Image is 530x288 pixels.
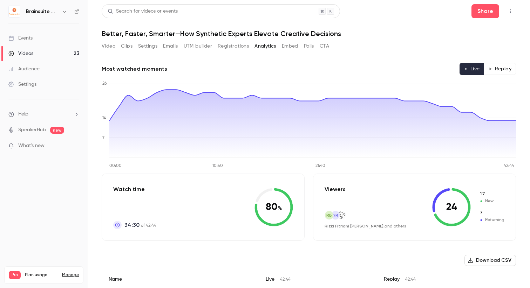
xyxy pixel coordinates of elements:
div: Settings [8,81,36,88]
button: Clips [121,41,132,52]
a: SpeakerHub [18,126,46,134]
tspan: 7 [102,136,104,140]
h2: Most watched moments [102,65,167,73]
button: UTM builder [184,41,212,52]
div: , [325,223,406,229]
div: Search for videos or events [108,8,178,15]
a: Manage [62,272,79,278]
span: 42:44 [280,278,291,282]
button: Embed [282,41,298,52]
button: Live [460,63,484,75]
span: Pro [9,271,21,279]
p: Viewers [325,185,346,194]
img: hundegarten-serres.de [338,211,345,219]
button: Top Bar Actions [505,6,516,17]
button: Registrations [218,41,249,52]
p: Watch time [113,185,156,194]
div: Videos [8,50,33,57]
span: Help [18,111,28,118]
span: NR [333,212,338,218]
span: 42:44 [405,278,416,282]
tspan: 10:50 [212,164,223,168]
h1: Better, Faster, Smarter—How Synthetic Experts Elevate Creative Decisions [102,29,516,38]
button: Analytics [254,41,276,52]
tspan: 26 [102,82,107,86]
span: Rizki Fitriani [PERSON_NAME] [325,224,383,229]
li: help-dropdown-opener [8,111,79,118]
img: Brainsuite Webinars [9,6,20,17]
tspan: 00:00 [109,164,122,168]
button: Polls [304,41,314,52]
span: 34:30 [124,221,140,229]
button: Emails [163,41,178,52]
span: new [50,127,64,134]
iframe: Noticeable Trigger [71,143,79,149]
div: Events [8,35,33,42]
tspan: 14 [102,116,106,120]
span: New [479,191,504,197]
button: Settings [138,41,157,52]
div: Audience [8,65,40,72]
a: and others [385,224,406,229]
button: CTA [320,41,329,52]
button: Replay [484,63,516,75]
tspan: 42:44 [504,164,514,168]
span: RB [326,212,332,218]
span: Returning [479,217,504,223]
button: Video [102,41,115,52]
span: Plan usage [25,272,58,278]
p: of 42:44 [124,221,156,229]
span: What's new [18,142,45,149]
button: Download CSV [464,255,516,266]
span: New [479,198,504,204]
span: Returning [479,210,504,216]
tspan: 21:40 [315,164,325,168]
button: Share [471,4,499,18]
h6: Brainsuite Webinars [26,8,59,15]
